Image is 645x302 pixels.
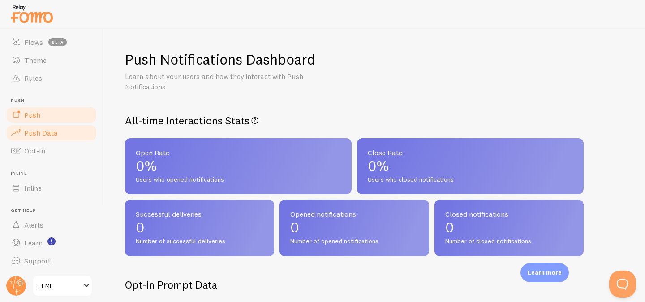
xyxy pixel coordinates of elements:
a: Support [5,252,98,270]
a: Push [5,106,98,124]
span: Opt-In [24,146,45,155]
span: Inline [24,184,42,193]
span: Number of successful deliveries [136,237,263,245]
h2: All-time Interactions Stats [125,114,584,127]
span: Users who closed notifications [368,176,573,184]
span: Alerts [24,220,43,229]
span: Push [11,98,98,104]
span: Opened notifications [290,210,418,218]
a: Rules [5,69,98,87]
span: Number of closed notifications [445,237,573,245]
a: Push Data [5,124,98,142]
span: Close Rate [368,149,573,156]
span: Open Rate [136,149,341,156]
a: Alerts [5,216,98,234]
span: Get Help [11,208,98,214]
span: Push Data [24,128,58,137]
span: Rules [24,74,42,83]
span: Closed notifications [445,210,573,218]
p: 0% [368,159,573,173]
a: Learn [5,234,98,252]
span: beta [48,38,67,46]
span: Learn [24,238,43,247]
span: Successful deliveries [136,210,263,218]
h2: Opt-In Prompt Data [125,278,584,292]
span: Support [24,256,51,265]
a: Theme [5,51,98,69]
a: Inline [5,179,98,197]
a: Flows beta [5,33,98,51]
p: 0 [290,220,418,235]
span: Number of opened notifications [290,237,418,245]
p: Learn more [528,268,562,277]
img: fomo-relay-logo-orange.svg [9,2,54,25]
span: Users who opened notifications [136,176,341,184]
h1: Push Notifications Dashboard [125,50,315,69]
a: Opt-In [5,142,98,160]
p: 0 [445,220,573,235]
span: Theme [24,56,47,65]
span: Push [24,110,40,119]
p: 0 [136,220,263,235]
span: Flows [24,38,43,47]
span: FEMI [39,280,81,291]
p: Learn about your users and how they interact with Push Notifications [125,71,340,92]
iframe: Help Scout Beacon - Open [609,271,636,298]
a: FEMI [32,275,93,297]
span: Inline [11,171,98,176]
p: 0% [136,159,341,173]
div: Learn more [520,263,569,282]
svg: <p>Watch New Feature Tutorials!</p> [47,237,56,245]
